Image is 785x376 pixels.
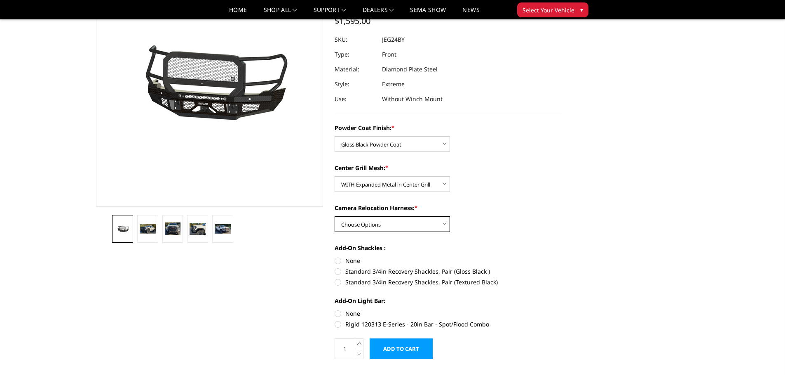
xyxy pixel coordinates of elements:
[140,224,156,233] img: 2024-2025 GMC 2500-3500 - FT Series - Extreme Front Bumper
[335,62,376,77] dt: Material:
[335,244,562,252] label: Add-On Shackles :
[335,278,562,286] label: Standard 3/4in Recovery Shackles, Pair (Textured Black)
[382,92,443,106] dd: Without Winch Mount
[335,296,562,305] label: Add-On Light Bar:
[115,225,131,232] img: 2024-2025 GMC 2500-3500 - FT Series - Extreme Front Bumper
[190,223,206,234] img: 2024-2025 GMC 2500-3500 - FT Series - Extreme Front Bumper
[335,47,376,62] dt: Type:
[363,7,394,19] a: Dealers
[523,6,574,14] span: Select Your Vehicle
[744,336,785,376] iframe: Chat Widget
[335,32,376,47] dt: SKU:
[335,92,376,106] dt: Use:
[335,77,376,92] dt: Style:
[462,7,479,19] a: News
[382,47,396,62] dd: Front
[229,7,247,19] a: Home
[335,309,562,318] label: None
[382,62,438,77] dd: Diamond Plate Steel
[370,338,433,359] input: Add to Cart
[335,256,562,265] label: None
[410,7,446,19] a: SEMA Show
[517,2,588,17] button: Select Your Vehicle
[335,123,562,132] label: Powder Coat Finish:
[382,32,405,47] dd: JEG24BY
[165,222,181,235] img: 2024-2025 GMC 2500-3500 - FT Series - Extreme Front Bumper
[382,77,405,92] dd: Extreme
[580,5,583,14] span: ▾
[264,7,297,19] a: shop all
[335,320,562,329] label: Rigid 120313 E-Series - 20in Bar - Spot/Flood Combo
[335,203,562,212] label: Camera Relocation Harness:
[335,15,370,26] span: $1,595.00
[215,224,231,234] img: 2024-2025 GMC 2500-3500 - FT Series - Extreme Front Bumper
[314,7,346,19] a: Support
[335,163,562,172] label: Center Grill Mesh:
[335,267,562,276] label: Standard 3/4in Recovery Shackles, Pair (Gloss Black )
